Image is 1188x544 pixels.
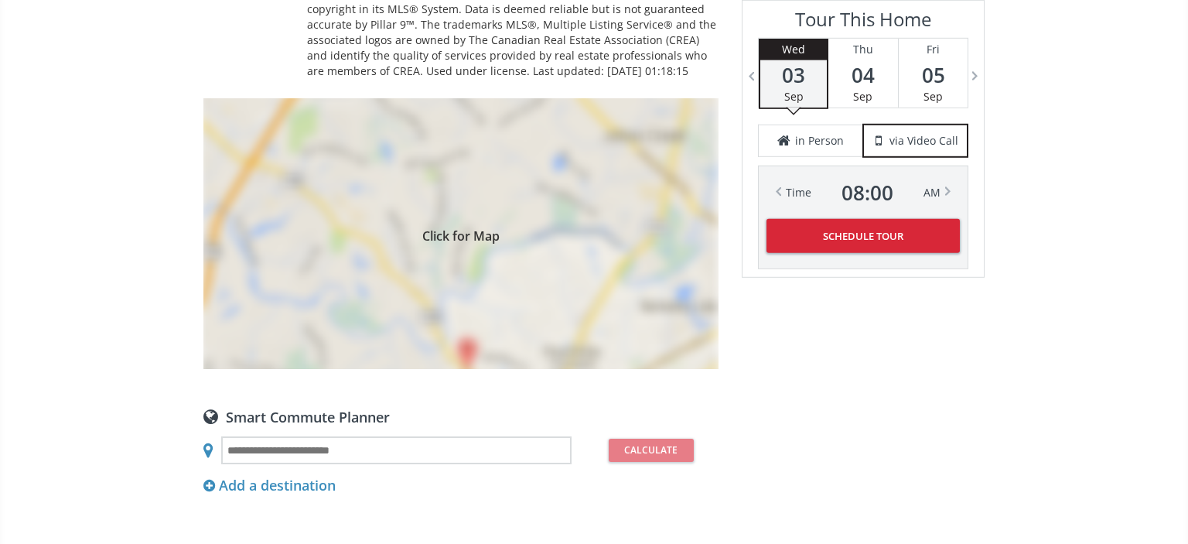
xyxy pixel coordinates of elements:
[828,64,897,86] span: 04
[828,39,897,60] div: Thu
[795,133,844,149] span: in Person
[889,133,958,149] span: via Video Call
[760,39,827,60] div: Wed
[899,64,968,86] span: 05
[760,64,827,86] span: 03
[609,439,694,462] button: Calculate
[899,39,968,60] div: Fri
[766,219,960,253] button: Schedule Tour
[784,89,804,104] span: Sep
[923,89,943,104] span: Sep
[853,89,872,104] span: Sep
[203,228,719,240] span: Click for Map
[203,408,719,425] div: Smart Commute Planner
[841,182,893,204] span: 08 : 00
[203,476,336,496] div: Add a destination
[786,182,940,204] div: Time AM
[758,9,968,38] h3: Tour This Home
